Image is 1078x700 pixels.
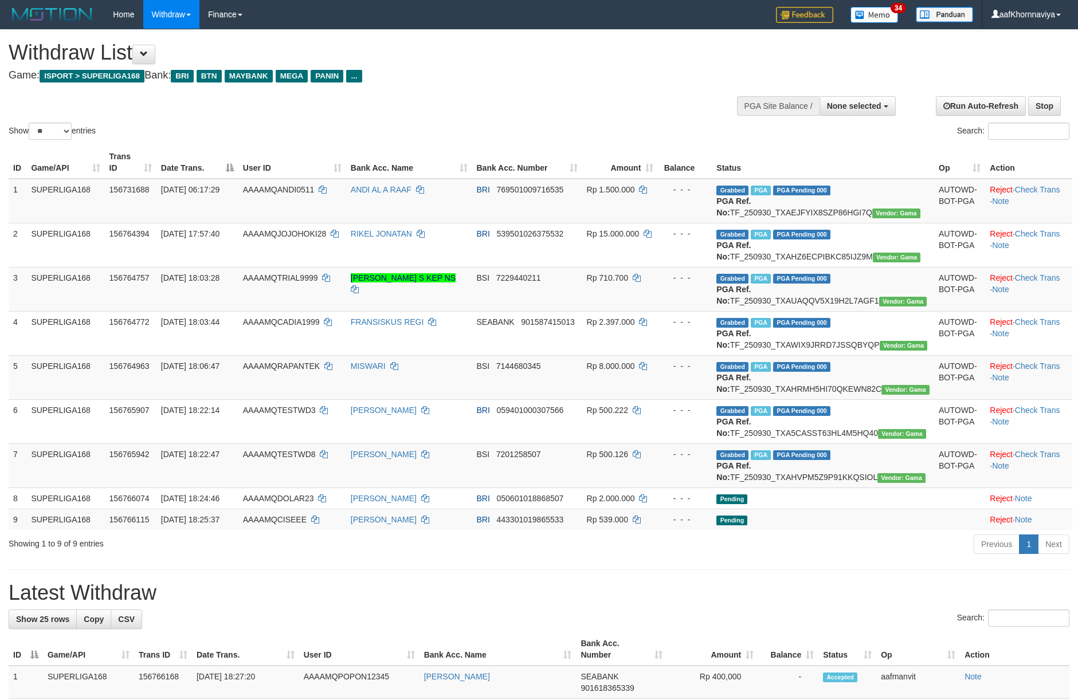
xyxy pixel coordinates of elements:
[992,196,1009,206] a: Note
[751,362,771,372] span: Marked by aafsengchandara
[497,494,564,503] span: Copy 050601018868507 to clipboard
[299,633,420,666] th: User ID: activate to sort column ascending
[76,609,111,629] a: Copy
[351,515,417,524] a: [PERSON_NAME]
[879,297,927,306] span: Vendor URL: https://trx31.1velocity.biz
[881,385,930,395] span: Vendor URL: https://trx31.1velocity.biz
[109,317,150,327] span: 156764772
[496,450,541,459] span: Copy 7201258507 to clipboard
[990,494,1013,503] a: Reject
[818,633,876,666] th: Status: activate to sort column ascending
[477,515,490,524] span: BRI
[9,6,96,23] img: MOTION_logo.png
[934,355,985,399] td: AUTOWD-BOT-PGA
[712,443,934,487] td: TF_250930_TXAHVPM5Z9P91KKQSIOL
[161,494,219,503] span: [DATE] 18:24:46
[581,672,618,681] span: SEABANK
[663,316,707,328] div: - - -
[26,443,104,487] td: SUPERLIGA168
[26,179,104,223] td: SUPERLIGA168
[712,267,934,311] td: TF_250930_TXAUAQQV5X19H2L7AGF1
[716,450,748,460] span: Grabbed
[477,317,515,327] span: SEABANK
[134,666,192,699] td: 156766168
[192,633,299,666] th: Date Trans.: activate to sort column ascending
[497,185,564,194] span: Copy 769501009716535 to clipboard
[84,615,104,624] span: Copy
[751,406,771,416] span: Marked by aafmaleo
[985,179,1072,223] td: · ·
[716,318,748,328] span: Grabbed
[9,123,96,140] label: Show entries
[737,96,820,116] div: PGA Site Balance /
[477,450,490,459] span: BSI
[109,185,150,194] span: 156731688
[576,633,667,666] th: Bank Acc. Number: activate to sort column ascending
[26,223,104,267] td: SUPERLIGA168
[477,494,490,503] span: BRI
[663,404,707,416] div: - - -
[990,185,1013,194] a: Reject
[716,274,748,284] span: Grabbed
[587,185,635,194] span: Rp 1.500.000
[658,146,712,179] th: Balance
[712,146,934,179] th: Status
[712,179,934,223] td: TF_250930_TXAEJFYIX8SZP86HGI7Q
[872,209,920,218] span: Vendor URL: https://trx31.1velocity.biz
[716,373,751,394] b: PGA Ref. No:
[985,223,1072,267] td: · ·
[891,3,906,13] span: 34
[587,494,635,503] span: Rp 2.000.000
[716,417,751,438] b: PGA Ref. No:
[581,683,634,693] span: Copy 901618365339 to clipboard
[238,146,346,179] th: User ID: activate to sort column ascending
[587,406,628,415] span: Rp 500.222
[988,123,1069,140] input: Search:
[225,70,273,82] span: MAYBANK
[934,311,985,355] td: AUTOWD-BOT-PGA
[9,487,26,509] td: 8
[16,615,69,624] span: Show 25 rows
[587,317,635,327] span: Rp 2.397.000
[985,487,1072,509] td: ·
[934,443,985,487] td: AUTOWD-BOT-PGA
[9,179,26,223] td: 1
[134,633,192,666] th: Trans ID: activate to sort column ascending
[9,443,26,487] td: 7
[346,70,362,82] span: ...
[776,7,833,23] img: Feedback.jpg
[876,633,960,666] th: Op: activate to sort column ascending
[1015,273,1060,282] a: Check Trans
[477,406,490,415] span: BRI
[109,361,150,371] span: 156764963
[299,666,420,699] td: AAAAMQPOPON12345
[716,461,751,482] b: PGA Ref. No:
[9,355,26,399] td: 5
[716,329,751,349] b: PGA Ref. No:
[9,633,43,666] th: ID: activate to sort column descending
[105,146,156,179] th: Trans ID: activate to sort column ascending
[992,417,1009,426] a: Note
[873,253,921,262] span: Vendor URL: https://trx31.1velocity.biz
[663,228,707,239] div: - - -
[243,494,314,503] span: AAAAMQDOLAR23
[351,406,417,415] a: [PERSON_NAME]
[712,355,934,399] td: TF_250930_TXAHRMH5HI70QKEWN82C
[827,101,881,111] span: None selected
[472,146,582,179] th: Bank Acc. Number: activate to sort column ascending
[916,7,973,22] img: panduan.png
[9,70,707,81] h4: Game: Bank:
[351,273,456,282] a: [PERSON_NAME] S KEP NS
[1015,317,1060,327] a: Check Trans
[26,311,104,355] td: SUPERLIGA168
[43,666,134,699] td: SUPERLIGA168
[936,96,1026,116] a: Run Auto-Refresh
[197,70,222,82] span: BTN
[712,399,934,443] td: TF_250930_TXA5CASST63HL4M5HQ40
[758,633,818,666] th: Balance: activate to sort column ascending
[990,406,1013,415] a: Reject
[1015,515,1032,524] a: Note
[587,515,628,524] span: Rp 539.000
[716,241,751,261] b: PGA Ref. No:
[243,317,320,327] span: AAAAMQCADIA1999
